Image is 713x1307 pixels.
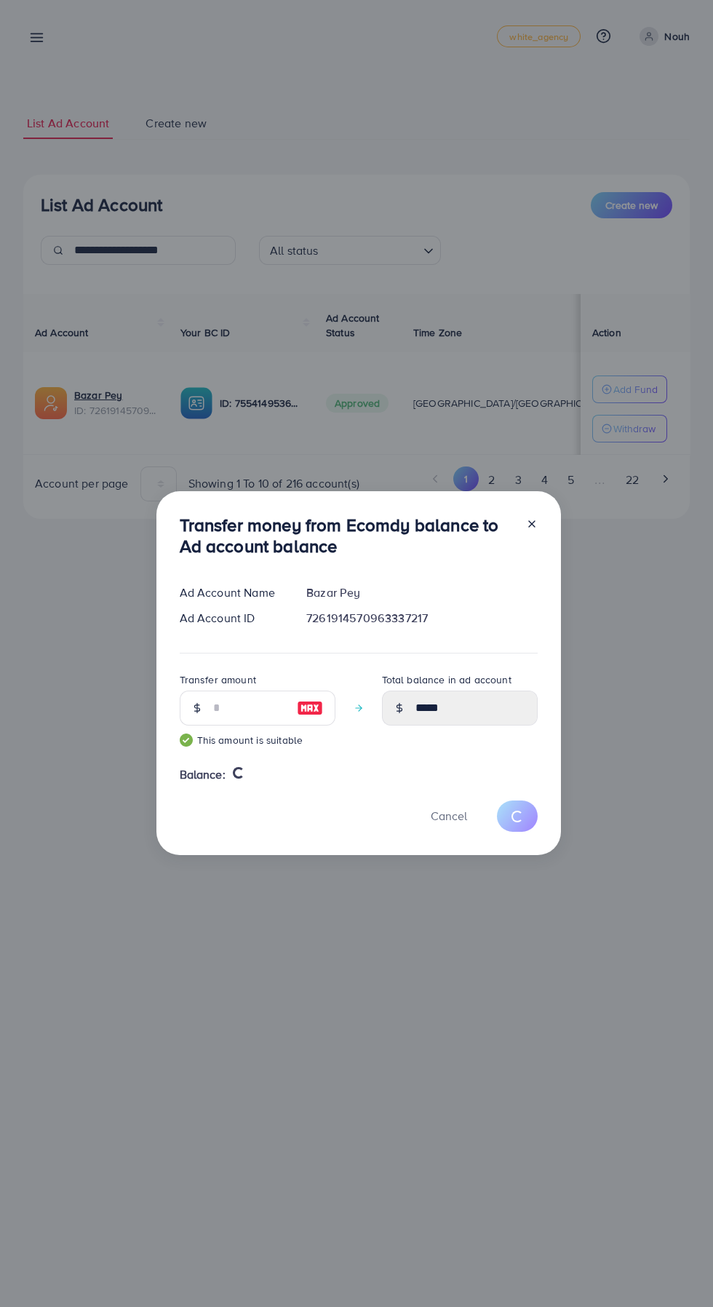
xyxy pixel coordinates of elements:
div: 7261914570963337217 [295,610,549,627]
h3: Transfer money from Ecomdy balance to Ad account balance [180,515,514,557]
img: image [297,699,323,717]
img: guide [180,734,193,747]
div: Ad Account ID [168,610,295,627]
div: Ad Account Name [168,584,295,601]
label: Total balance in ad account [382,672,511,687]
span: Balance: [180,766,226,783]
button: Cancel [413,801,485,832]
span: Cancel [431,808,467,824]
label: Transfer amount [180,672,256,687]
small: This amount is suitable [180,733,335,747]
div: Bazar Pey [295,584,549,601]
